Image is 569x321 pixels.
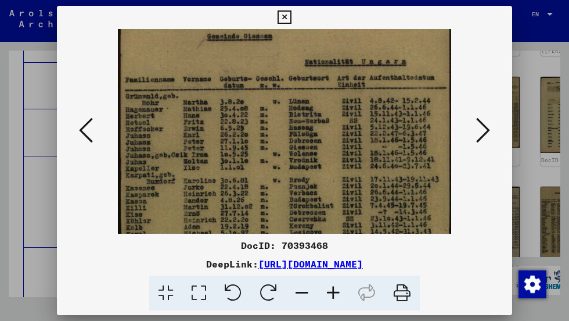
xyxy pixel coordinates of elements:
[258,258,363,270] a: [URL][DOMAIN_NAME]
[57,257,512,271] div: DeepLink:
[518,270,546,298] div: Change consent
[57,238,512,252] div: DocID: 70393468
[518,270,546,298] img: Change consent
